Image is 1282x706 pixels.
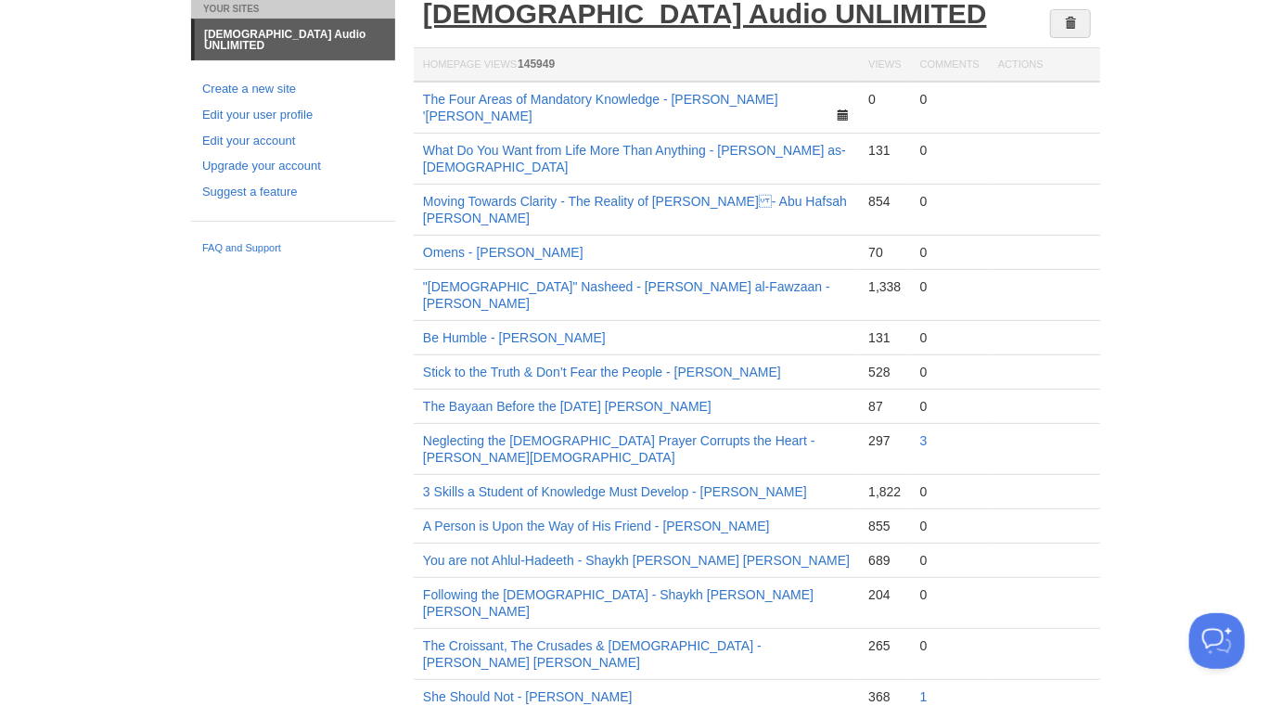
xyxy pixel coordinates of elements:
[1189,613,1245,669] iframe: Help Scout Beacon - Open
[920,329,980,346] div: 0
[911,48,989,83] th: Comments
[202,183,384,202] a: Suggest a feature
[920,244,980,261] div: 0
[920,433,928,448] a: 3
[202,106,384,125] a: Edit your user profile
[518,58,555,71] span: 145949
[423,519,770,533] a: A Person is Upon the Way of His Friend - [PERSON_NAME]
[868,329,901,346] div: 131
[195,19,395,60] a: [DEMOGRAPHIC_DATA] Audio UNLIMITED
[920,398,980,415] div: 0
[868,586,901,603] div: 204
[423,245,583,260] a: Omens - [PERSON_NAME]
[868,364,901,380] div: 528
[868,518,901,534] div: 855
[202,80,384,99] a: Create a new site
[202,132,384,151] a: Edit your account
[920,637,980,654] div: 0
[423,279,830,311] a: "[DEMOGRAPHIC_DATA]" Nasheed - [PERSON_NAME] al-Fawzaan - [PERSON_NAME]
[423,399,712,414] a: The Bayaan Before the [DATE] [PERSON_NAME]
[868,91,901,108] div: 0
[423,330,606,345] a: Be Humble - [PERSON_NAME]
[920,142,980,159] div: 0
[920,483,980,500] div: 0
[202,157,384,176] a: Upgrade your account
[989,48,1100,83] th: Actions
[423,484,807,499] a: 3 Skills a Student of Knowledge Must Develop - [PERSON_NAME]
[868,142,901,159] div: 131
[868,398,901,415] div: 87
[868,244,901,261] div: 70
[868,552,901,569] div: 689
[920,689,928,704] a: 1
[920,278,980,295] div: 0
[868,193,901,210] div: 854
[414,48,859,83] th: Homepage Views
[423,433,815,465] a: Neglecting the [DEMOGRAPHIC_DATA] Prayer Corrupts the Heart - [PERSON_NAME][DEMOGRAPHIC_DATA]
[920,518,980,534] div: 0
[423,587,814,619] a: Following the [DEMOGRAPHIC_DATA] - Shaykh [PERSON_NAME] [PERSON_NAME]
[423,92,778,123] a: The Four Areas of Mandatory Knowledge - [PERSON_NAME] '[PERSON_NAME]
[920,193,980,210] div: 0
[423,553,850,568] a: You are not Ahlul-Hadeeth - Shaykh [PERSON_NAME] [PERSON_NAME]
[859,48,910,83] th: Views
[868,483,901,500] div: 1,822
[868,688,901,705] div: 368
[423,194,847,225] a: Moving Towards Clarity - The Reality of [PERSON_NAME] - Abu Hafsah [PERSON_NAME]
[423,143,846,174] a: What Do You Want from Life More Than Anything - [PERSON_NAME] as-[DEMOGRAPHIC_DATA]
[868,432,901,449] div: 297
[423,365,781,379] a: Stick to the Truth & Don’t Fear the People - [PERSON_NAME]
[920,91,980,108] div: 0
[920,586,980,603] div: 0
[202,240,384,257] a: FAQ and Support
[920,552,980,569] div: 0
[920,364,980,380] div: 0
[868,278,901,295] div: 1,338
[868,637,901,654] div: 265
[423,689,633,704] a: She Should Not - [PERSON_NAME]
[423,638,762,670] a: The Croissant, The Crusades & [DEMOGRAPHIC_DATA] - [PERSON_NAME] [PERSON_NAME]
